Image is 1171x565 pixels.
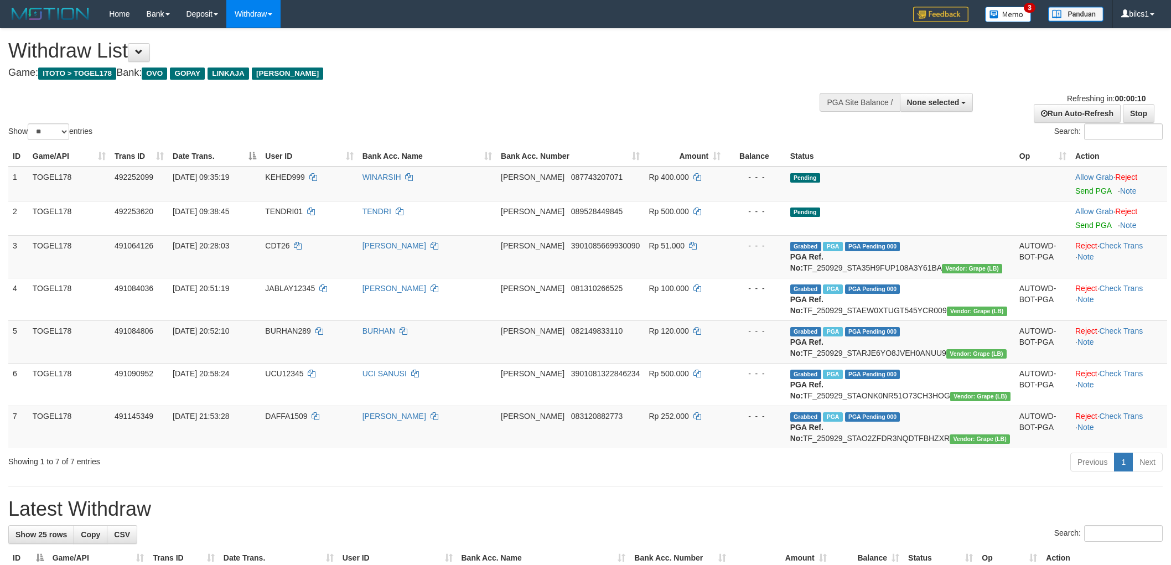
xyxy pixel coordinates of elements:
span: [PERSON_NAME] [501,207,564,216]
th: Status [786,146,1015,167]
a: Send PGA [1075,186,1111,195]
div: - - - [729,240,781,251]
td: AUTOWD-BOT-PGA [1015,363,1071,406]
span: Vendor URL: https://dashboard.q2checkout.com/secure [950,392,1011,401]
span: PGA Pending [845,370,900,379]
span: [PERSON_NAME] [501,173,564,182]
td: TOGEL178 [28,363,110,406]
td: TF_250929_STARJE6YO8JVEH0ANUU9 [786,320,1015,363]
a: Reject [1075,241,1097,250]
span: Rp 51.000 [649,241,685,250]
b: PGA Ref. No: [790,295,823,315]
span: LINKAJA [208,68,249,80]
span: Copy 083120882773 to clipboard [571,412,623,421]
span: None selected [907,98,960,107]
span: KEHED999 [265,173,305,182]
a: Reject [1075,412,1097,421]
h1: Latest Withdraw [8,498,1163,520]
a: Stop [1123,104,1154,123]
span: 491084806 [115,326,153,335]
td: TOGEL178 [28,278,110,320]
a: Copy [74,525,107,544]
a: Run Auto-Refresh [1034,104,1121,123]
a: UCI SANUSI [362,369,407,378]
td: TF_250929_STA35H9FUP108A3Y61BA [786,235,1015,278]
a: Note [1077,423,1094,432]
a: Note [1120,221,1137,230]
div: Showing 1 to 7 of 7 entries [8,452,480,467]
span: Copy 089528449845 to clipboard [571,207,623,216]
td: · [1071,201,1167,235]
td: 4 [8,278,28,320]
span: TENDRI01 [265,207,303,216]
span: [PERSON_NAME] [501,369,564,378]
span: UCU12345 [265,369,303,378]
span: Pending [790,173,820,183]
span: [DATE] 20:52:10 [173,326,229,335]
span: Rp 500.000 [649,207,688,216]
a: Check Trans [1100,241,1143,250]
td: · · [1071,363,1167,406]
span: PGA Pending [845,284,900,294]
span: 491084036 [115,284,153,293]
a: Send PGA [1075,221,1111,230]
span: [DATE] 09:38:45 [173,207,229,216]
span: Marked by bilcs1 [823,370,842,379]
b: PGA Ref. No: [790,423,823,443]
a: [PERSON_NAME] [362,241,426,250]
a: Next [1132,453,1163,471]
span: CSV [114,530,130,539]
span: JABLAY12345 [265,284,315,293]
td: TOGEL178 [28,406,110,448]
td: TOGEL178 [28,235,110,278]
span: 3 [1024,3,1035,13]
span: 491090952 [115,369,153,378]
a: WINARSIH [362,173,401,182]
input: Search: [1084,123,1163,140]
a: [PERSON_NAME] [362,284,426,293]
th: ID [8,146,28,167]
td: 2 [8,201,28,235]
td: 3 [8,235,28,278]
img: Button%20Memo.svg [985,7,1032,22]
th: User ID: activate to sort column ascending [261,146,357,167]
img: panduan.png [1048,7,1103,22]
span: OVO [142,68,167,80]
h4: Game: Bank: [8,68,770,79]
strong: 00:00:10 [1115,94,1146,103]
span: 491145349 [115,412,153,421]
td: AUTOWD-BOT-PGA [1015,406,1071,448]
div: - - - [729,411,781,422]
span: [PERSON_NAME] [501,326,564,335]
a: Reject [1075,326,1097,335]
span: GOPAY [170,68,205,80]
a: Check Trans [1100,326,1143,335]
span: [PERSON_NAME] [501,284,564,293]
span: [PERSON_NAME] [501,412,564,421]
td: 1 [8,167,28,201]
span: Show 25 rows [15,530,67,539]
td: · · [1071,235,1167,278]
select: Showentries [28,123,69,140]
a: Allow Grab [1075,207,1113,216]
span: Marked by bilcs1 [823,327,842,336]
a: Reject [1075,284,1097,293]
div: - - - [729,172,781,183]
a: Reject [1115,173,1137,182]
span: Copy [81,530,100,539]
span: Refreshing in: [1067,94,1146,103]
td: TOGEL178 [28,167,110,201]
a: BURHAN [362,326,395,335]
div: PGA Site Balance / [820,93,899,112]
span: Rp 400.000 [649,173,688,182]
span: Vendor URL: https://dashboard.q2checkout.com/secure [950,434,1010,444]
td: 7 [8,406,28,448]
label: Show entries [8,123,92,140]
a: Note [1077,295,1094,304]
span: Marked by bilcs1 [823,412,842,422]
th: Game/API: activate to sort column ascending [28,146,110,167]
th: Bank Acc. Number: activate to sort column ascending [496,146,644,167]
a: CSV [107,525,137,544]
input: Search: [1084,525,1163,542]
span: Rp 252.000 [649,412,688,421]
